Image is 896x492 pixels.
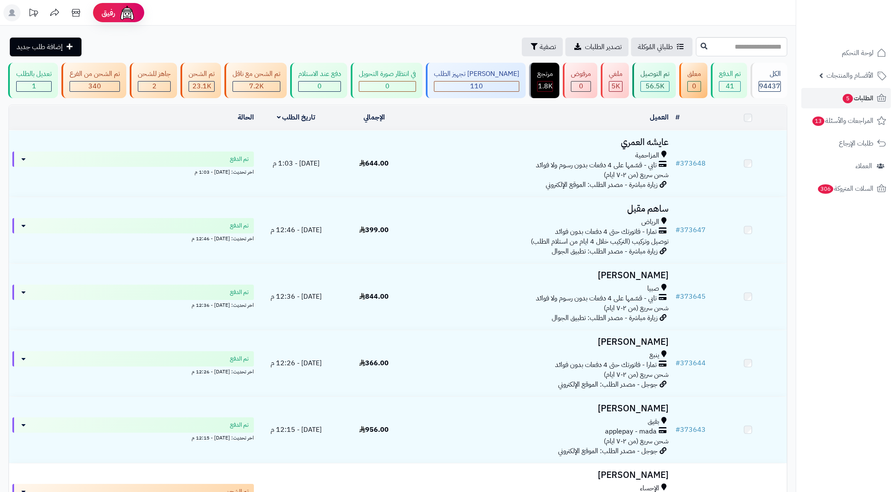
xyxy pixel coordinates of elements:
[277,112,316,122] a: تاريخ الطلب
[189,69,215,79] div: تم الشحن
[189,82,214,91] div: 23120
[842,47,873,59] span: لوحة التحكم
[571,82,591,91] div: 0
[233,69,280,79] div: تم الشحن مع ناقل
[855,160,872,172] span: العملاء
[359,358,389,368] span: 366.00
[749,63,789,98] a: الكل94437
[416,404,669,413] h3: [PERSON_NAME]
[271,291,322,302] span: [DATE] - 12:36 م
[349,63,424,98] a: في انتظار صورة التحويل 0
[801,88,891,108] a: الطلبات5
[192,81,211,91] span: 23.1K
[536,160,657,170] span: تابي - قسّمها على 4 دفعات بدون رسوم ولا فوائد
[538,82,553,91] div: 1806
[238,112,254,122] a: الحالة
[527,63,561,98] a: مرتجع 1.8K
[675,291,680,302] span: #
[801,178,891,199] a: السلات المتروكة306
[759,81,780,91] span: 94437
[364,112,385,122] a: الإجمالي
[470,81,483,91] span: 110
[249,81,264,91] span: 7.2K
[434,82,519,91] div: 110
[611,81,620,91] span: 5K
[599,63,631,98] a: ملغي 5K
[552,313,657,323] span: زيارة مباشرة - مصدر الطلب: تطبيق الجوال
[70,69,120,79] div: تم الشحن من الفرع
[12,167,254,176] div: اخر تحديث: [DATE] - 1:03 م
[648,417,659,427] span: بقيق‎
[416,137,669,147] h3: عايشه العمري
[759,69,781,79] div: الكل
[522,38,563,56] button: تصفية
[538,81,553,91] span: 1.8K
[359,82,416,91] div: 0
[801,111,891,131] a: المراجعات والأسئلة13
[152,81,157,91] span: 2
[641,82,669,91] div: 56503
[812,116,825,126] span: 13
[17,82,51,91] div: 1
[675,425,706,435] a: #373643
[540,42,556,52] span: تصفية
[558,446,657,456] span: جوجل - مصدر الطلب: الموقع الإلكتروني
[726,81,734,91] span: 41
[230,421,249,429] span: تم الدفع
[801,43,891,63] a: لوحة التحكم
[571,69,591,79] div: مرفوض
[12,233,254,242] div: اخر تحديث: [DATE] - 12:46 م
[138,82,170,91] div: 2
[298,69,341,79] div: دفع عند الاستلام
[604,170,669,180] span: شحن سريع (من ٢-٧ ايام)
[12,433,254,442] div: اخر تحديث: [DATE] - 12:15 م
[23,4,44,23] a: تحديثات المنصة
[675,158,706,169] a: #373648
[138,69,171,79] div: جاهز للشحن
[839,137,873,149] span: طلبات الإرجاع
[70,82,119,91] div: 340
[709,63,749,98] a: تم الدفع 41
[675,112,680,122] a: #
[817,184,834,194] span: 306
[233,82,280,91] div: 7223
[17,42,63,52] span: إضافة طلب جديد
[826,70,873,82] span: الأقسام والمنتجات
[631,63,678,98] a: تم التوصيل 56.5K
[60,63,128,98] a: تم الشحن من الفرع 340
[719,69,741,79] div: تم الدفع
[179,63,223,98] a: تم الشحن 23.1K
[801,133,891,154] a: طلبات الإرجاع
[416,204,669,214] h3: ساهم مقبل
[842,93,853,103] span: 5
[675,291,706,302] a: #373645
[838,15,888,33] img: logo-2.png
[812,115,873,127] span: المراجعات والأسئلة
[359,425,389,435] span: 956.00
[817,183,873,195] span: السلات المتروكة
[230,288,249,297] span: تم الدفع
[230,221,249,230] span: تم الدفع
[675,358,680,368] span: #
[585,42,622,52] span: تصدير الطلبات
[416,470,669,480] h3: [PERSON_NAME]
[647,284,659,294] span: صبيا
[546,180,657,190] span: زيارة مباشرة - مصدر الطلب: الموقع الإلكتروني
[271,358,322,368] span: [DATE] - 12:26 م
[675,225,706,235] a: #373647
[649,350,659,360] span: ينبع
[555,227,657,237] span: تمارا - فاتورتك حتى 4 دفعات بدون فوائد
[688,82,701,91] div: 0
[842,92,873,104] span: الطلبات
[579,81,583,91] span: 0
[675,358,706,368] a: #373644
[271,225,322,235] span: [DATE] - 12:46 م
[230,155,249,163] span: تم الدفع
[12,300,254,309] div: اخر تحديث: [DATE] - 12:36 م
[273,158,320,169] span: [DATE] - 1:03 م
[646,81,664,91] span: 56.5K
[16,69,52,79] div: تعديل بالطلب
[434,69,519,79] div: [PERSON_NAME] تجهيز الطلب
[531,236,669,247] span: توصيل وتركيب (التركيب خلال 4 ايام من استلام الطلب)
[604,303,669,313] span: شحن سريع (من ٢-٧ ايام)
